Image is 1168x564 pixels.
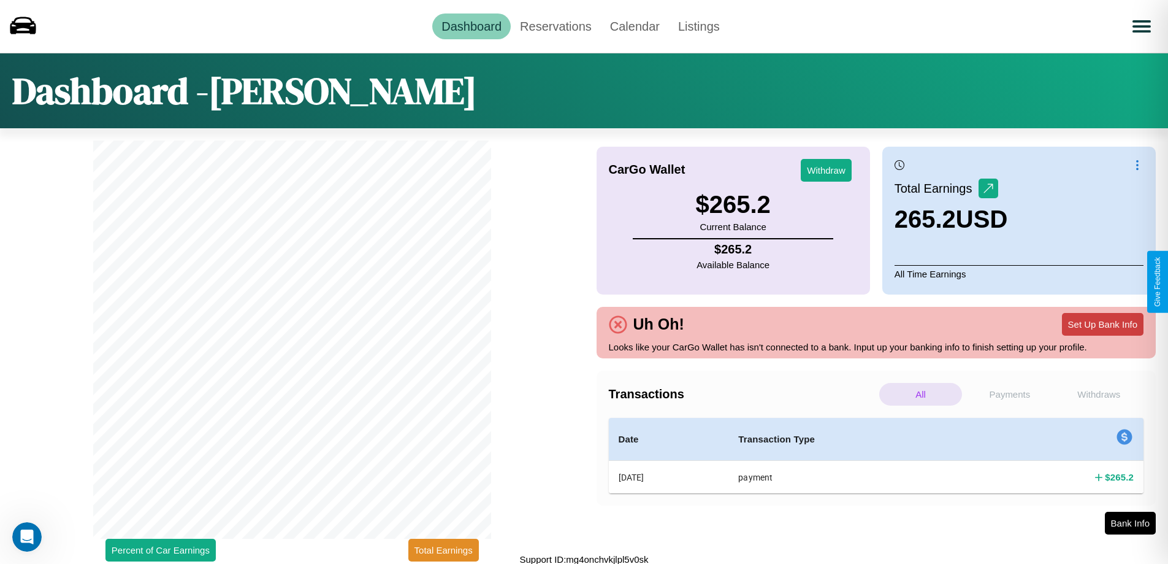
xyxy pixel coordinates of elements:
[669,14,729,39] a: Listings
[609,163,685,177] h4: CarGo Wallet
[609,339,1144,355] p: Looks like your CarGo Wallet has isn't connected to a bank. Input up your banking info to finish ...
[609,387,876,401] h4: Transactions
[601,14,669,39] a: Calendar
[895,177,979,199] p: Total Earnings
[738,432,973,447] h4: Transaction Type
[627,315,690,333] h4: Uh Oh!
[1105,471,1134,484] h4: $ 265.2
[619,432,719,447] h4: Date
[105,539,216,562] button: Percent of Car Earnings
[697,257,769,273] p: Available Balance
[511,14,601,39] a: Reservations
[12,66,477,116] h1: Dashboard - [PERSON_NAME]
[1062,313,1143,336] button: Set Up Bank Info
[695,191,770,218] h3: $ 265.2
[695,218,770,235] p: Current Balance
[1124,9,1159,44] button: Open menu
[408,539,479,562] button: Total Earnings
[1153,257,1162,307] div: Give Feedback
[879,383,962,406] p: All
[728,461,983,494] th: payment
[609,418,1144,493] table: simple table
[895,206,1008,233] h3: 265.2 USD
[432,14,511,39] a: Dashboard
[1058,383,1140,406] p: Withdraws
[895,265,1143,282] p: All Time Earnings
[12,522,42,552] iframe: Intercom live chat
[968,383,1051,406] p: Payments
[609,461,729,494] th: [DATE]
[1105,512,1156,535] button: Bank Info
[801,159,852,182] button: Withdraw
[697,242,769,257] h4: $ 265.2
